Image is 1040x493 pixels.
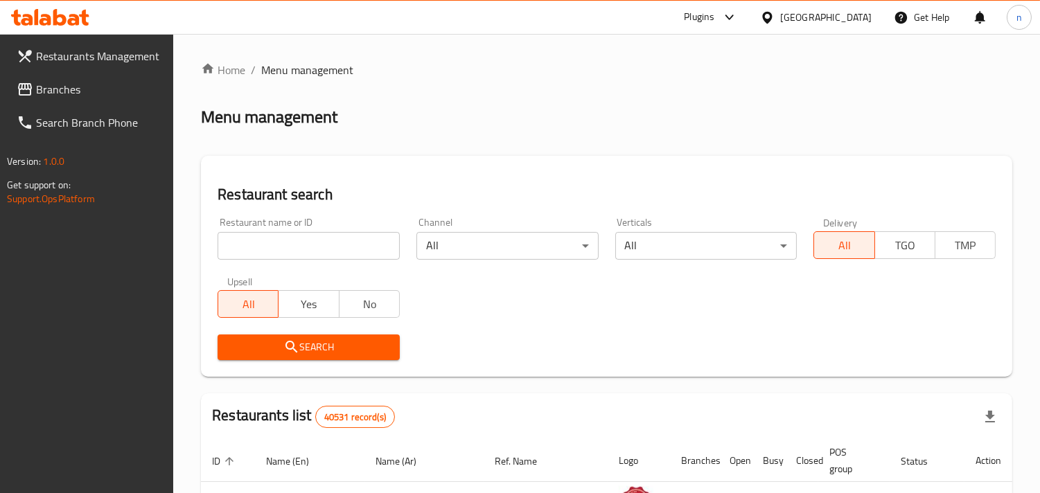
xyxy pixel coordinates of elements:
[785,440,818,482] th: Closed
[874,231,935,259] button: TGO
[227,276,253,286] label: Upsell
[229,339,389,356] span: Search
[224,294,273,314] span: All
[6,39,174,73] a: Restaurants Management
[284,294,333,314] span: Yes
[7,176,71,194] span: Get support on:
[881,235,930,256] span: TGO
[973,400,1007,433] div: Export file
[941,235,990,256] span: TMP
[316,411,394,424] span: 40531 record(s)
[251,62,256,78] li: /
[201,62,1012,78] nav: breadcrumb
[212,405,395,428] h2: Restaurants list
[278,290,339,318] button: Yes
[201,62,245,78] a: Home
[43,152,64,170] span: 1.0.0
[752,440,785,482] th: Busy
[6,106,174,139] a: Search Branch Phone
[813,231,874,259] button: All
[201,106,337,128] h2: Menu management
[218,184,996,205] h2: Restaurant search
[935,231,996,259] button: TMP
[495,453,555,469] span: Ref. Name
[416,232,599,260] div: All
[218,290,279,318] button: All
[719,440,752,482] th: Open
[218,232,400,260] input: Search for restaurant name or ID..
[6,73,174,106] a: Branches
[670,440,719,482] th: Branches
[266,453,327,469] span: Name (En)
[36,48,163,64] span: Restaurants Management
[339,290,400,318] button: No
[7,190,95,208] a: Support.OpsPlatform
[345,294,394,314] span: No
[376,453,435,469] span: Name (Ar)
[964,440,1012,482] th: Action
[261,62,353,78] span: Menu management
[829,444,873,477] span: POS group
[780,10,872,25] div: [GEOGRAPHIC_DATA]
[820,235,869,256] span: All
[218,334,400,360] button: Search
[901,453,946,469] span: Status
[615,232,797,260] div: All
[36,114,163,131] span: Search Branch Phone
[1016,10,1022,25] span: n
[315,406,395,428] div: Total records count
[684,9,714,26] div: Plugins
[823,217,858,227] label: Delivery
[36,81,163,98] span: Branches
[212,453,238,469] span: ID
[608,440,670,482] th: Logo
[7,152,41,170] span: Version:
